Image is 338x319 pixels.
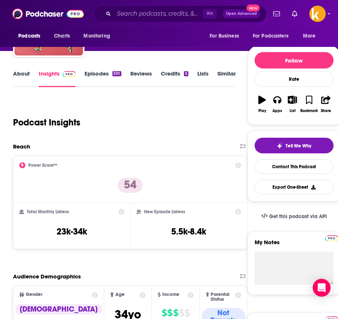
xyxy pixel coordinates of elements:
[255,52,334,68] button: Follow
[325,235,338,241] img: Podchaser Pro
[161,70,188,87] a: Credits5
[171,226,206,237] h3: 5.5k-8.4k
[167,307,172,319] span: $
[255,71,334,87] div: Rate
[255,138,334,153] button: tell me why sparkleTell Me Why
[203,9,217,19] span: ⌘ K
[118,178,143,193] p: 54
[115,292,125,297] span: Age
[248,29,299,43] button: open menu
[18,31,40,41] span: Podcasts
[253,31,288,41] span: For Podcasters
[57,226,87,237] h3: 23k-34k
[185,307,190,319] span: $
[162,292,179,297] span: Income
[321,109,331,113] div: Share
[290,109,296,113] div: List
[217,70,236,87] a: Similar
[298,29,325,43] button: open menu
[204,29,248,43] button: open menu
[184,71,188,76] div: 5
[318,91,334,118] button: Share
[210,31,239,41] span: For Business
[54,31,70,41] span: Charts
[285,91,300,118] button: List
[300,109,318,113] div: Bookmark
[270,91,285,118] button: Apps
[255,91,270,118] button: Play
[93,5,267,22] div: Search podcasts, credits, & more...
[269,213,327,220] span: Get this podcast via API
[313,279,331,297] div: Open Intercom Messenger
[112,71,121,76] div: 510
[39,70,76,87] a: InsightsPodchaser Pro
[114,8,203,20] input: Search podcasts, credits, & more...
[258,109,266,113] div: Play
[270,7,283,20] a: Show notifications dropdown
[49,29,74,43] a: Charts
[83,31,110,41] span: Monitoring
[286,143,311,149] span: Tell Me Why
[309,6,326,22] span: Logged in as sshawan
[26,292,42,297] span: Gender
[309,6,326,22] button: Show profile menu
[27,209,69,214] h2: Total Monthly Listens
[272,109,282,113] div: Apps
[325,234,338,241] a: Pro website
[223,9,260,18] button: Open AdvancedNew
[255,159,334,174] a: Contact This Podcast
[13,273,81,280] h2: Audience Demographics
[255,180,334,194] button: Export One-Sheet
[13,29,50,43] button: open menu
[179,307,184,319] span: $
[130,70,152,87] a: Reviews
[13,117,80,128] h1: Podcast Insights
[255,239,334,252] label: My Notes
[289,7,300,20] a: Show notifications dropdown
[144,209,185,214] h2: New Episode Listens
[63,71,76,77] img: Podchaser Pro
[211,292,234,302] span: Parental Status
[15,304,102,315] div: [DEMOGRAPHIC_DATA]
[28,163,57,168] h2: Power Score™
[277,143,283,149] img: tell me why sparkle
[197,70,208,87] a: Lists
[255,207,333,226] a: Get this podcast via API
[300,91,318,118] button: Bookmark
[246,4,260,12] span: New
[173,307,178,319] span: $
[13,143,30,150] h2: Reach
[78,29,119,43] button: open menu
[12,7,84,21] img: Podchaser - Follow, Share and Rate Podcasts
[226,12,257,16] span: Open Advanced
[303,31,316,41] span: More
[309,6,326,22] img: User Profile
[13,70,30,87] a: About
[162,307,167,319] span: $
[84,70,121,87] a: Episodes510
